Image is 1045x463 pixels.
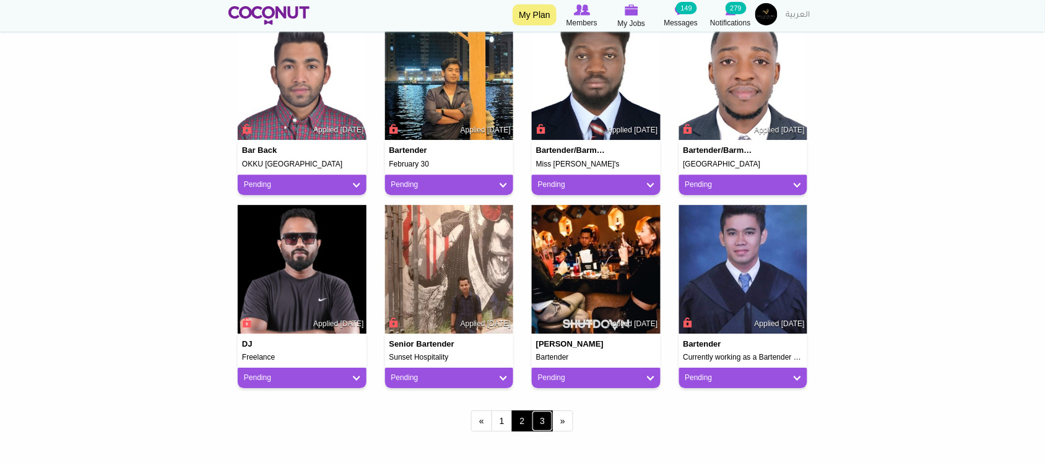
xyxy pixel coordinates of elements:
[682,316,693,329] span: Connect to Unlock the Profile
[664,17,698,29] span: Messages
[679,205,808,334] img: Jonathan Abierra's picture
[242,160,362,168] h5: OKKU [GEOGRAPHIC_DATA]
[538,180,654,190] a: Pending
[676,2,697,14] small: 149
[238,205,366,334] img: Sameeara Madushan's picture
[726,2,747,14] small: 279
[532,205,661,334] img: sonny ayo's picture
[683,340,755,348] h4: Bartender
[240,123,251,135] span: Connect to Unlock the Profile
[682,123,693,135] span: Connect to Unlock the Profile
[240,316,251,329] span: Connect to Unlock the Profile
[532,410,553,431] a: 3
[228,6,310,25] img: Home
[242,353,362,361] h5: Freelance
[683,353,804,361] h5: Currently working as a Bartender @ Fouquets DubaiFormer Bartender @Sunset Hospitality Group @ [GE...
[385,12,514,141] img: Sonam Tamang's picture
[685,373,802,383] a: Pending
[683,160,804,168] h5: [GEOGRAPHIC_DATA]
[512,410,533,431] span: 2
[534,123,545,135] span: Connect to Unlock the Profile
[385,205,514,334] img: Shankar Kanswal's picture
[656,3,706,29] a: Messages Messages 149
[242,146,314,155] h4: Bar Back
[389,160,509,168] h5: February 30
[574,4,590,15] img: Browse Members
[242,340,314,348] h4: DJ
[726,4,736,15] img: Notifications
[679,12,808,141] img: Sedric barasa's picture
[389,340,461,348] h4: Senior Bartender
[675,4,687,15] img: Messages
[244,180,360,190] a: Pending
[389,353,509,361] h5: Sunset Hospitality
[706,3,755,29] a: Notifications Notifications 279
[625,4,638,15] img: My Jobs
[710,17,750,29] span: Notifications
[618,17,646,30] span: My Jobs
[388,316,399,329] span: Connect to Unlock the Profile
[388,123,399,135] span: Connect to Unlock the Profile
[536,146,608,155] h4: Bartender/Barmaid
[471,410,492,431] a: ‹ previous
[244,373,360,383] a: Pending
[685,180,802,190] a: Pending
[389,146,461,155] h4: Bartender
[607,3,656,30] a: My Jobs My Jobs
[557,3,607,29] a: Browse Members Members
[532,12,661,141] img: Ebenezer Buabeng's picture
[538,373,654,383] a: Pending
[566,17,597,29] span: Members
[536,340,608,348] h4: [PERSON_NAME]
[536,353,656,361] h5: Bartender
[492,410,513,431] a: 1
[780,3,817,28] a: العربية
[391,180,508,190] a: Pending
[536,160,656,168] h5: Miss [PERSON_NAME]'s
[683,146,755,155] h4: Bartender/Barmaid
[238,12,366,141] img: Sujan Neupane's picture
[552,410,573,431] a: next ›
[391,373,508,383] a: Pending
[513,4,557,25] a: My Plan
